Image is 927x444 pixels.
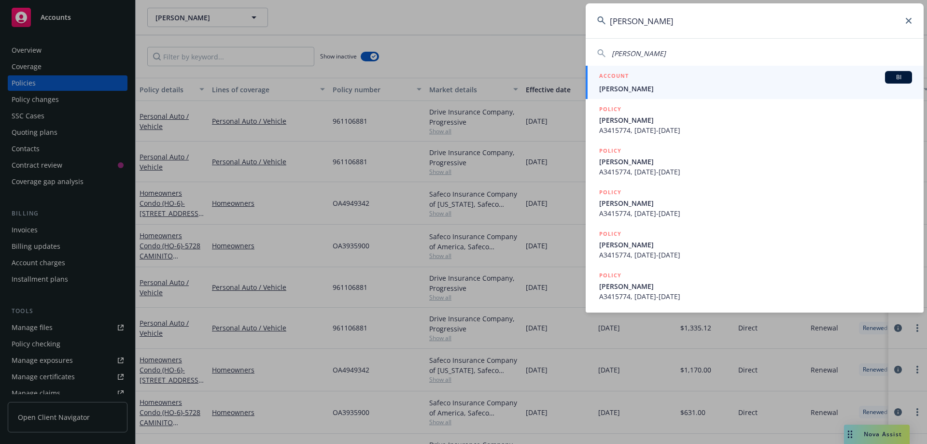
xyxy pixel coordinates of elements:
h5: ACCOUNT [599,71,629,83]
a: POLICY[PERSON_NAME]A3415774, [DATE]-[DATE] [586,182,924,224]
span: [PERSON_NAME] [599,84,912,94]
h5: POLICY [599,104,621,114]
a: POLICY[PERSON_NAME]A3415774, [DATE]-[DATE] [586,99,924,141]
span: A3415774, [DATE]-[DATE] [599,291,912,301]
a: ACCOUNTBI[PERSON_NAME] [586,66,924,99]
a: POLICY[PERSON_NAME]A3415774, [DATE]-[DATE] [586,224,924,265]
input: Search... [586,3,924,38]
span: [PERSON_NAME] [599,240,912,250]
h5: POLICY [599,146,621,156]
span: A3415774, [DATE]-[DATE] [599,250,912,260]
h5: POLICY [599,187,621,197]
h5: POLICY [599,229,621,239]
a: POLICY[PERSON_NAME]A3415774, [DATE]-[DATE] [586,265,924,307]
span: [PERSON_NAME] [599,115,912,125]
span: A3415774, [DATE]-[DATE] [599,125,912,135]
span: [PERSON_NAME] [599,281,912,291]
span: [PERSON_NAME] [599,157,912,167]
span: A3415774, [DATE]-[DATE] [599,167,912,177]
span: [PERSON_NAME] [612,49,666,58]
a: POLICY[PERSON_NAME]A3415774, [DATE]-[DATE] [586,141,924,182]
span: [PERSON_NAME] [599,198,912,208]
span: BI [889,73,908,82]
span: A3415774, [DATE]-[DATE] [599,208,912,218]
h5: POLICY [599,271,621,280]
